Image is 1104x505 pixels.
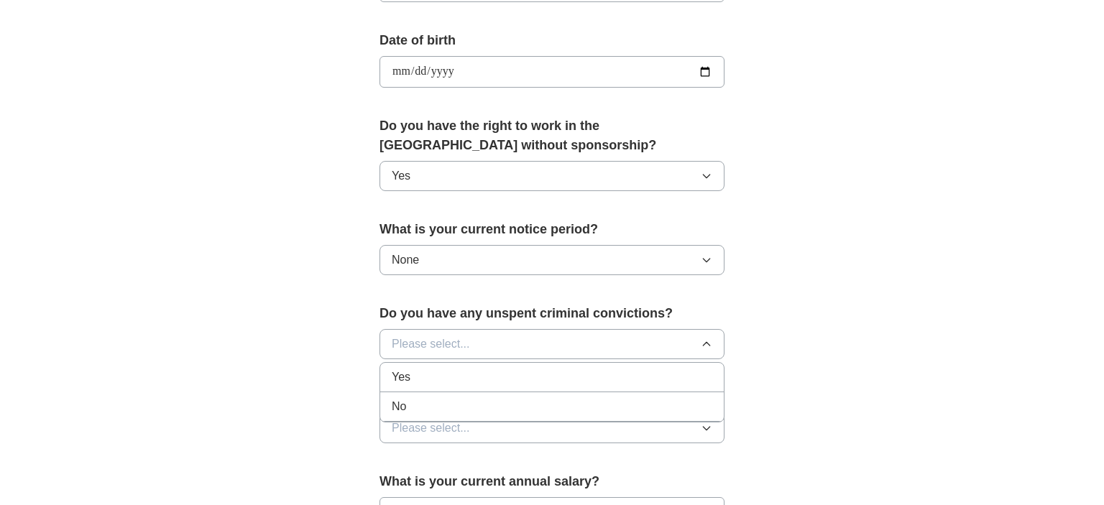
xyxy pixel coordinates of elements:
[392,398,406,415] span: No
[392,420,470,437] span: Please select...
[379,220,724,239] label: What is your current notice period?
[379,116,724,155] label: Do you have the right to work in the [GEOGRAPHIC_DATA] without sponsorship?
[392,167,410,185] span: Yes
[379,304,724,323] label: Do you have any unspent criminal convictions?
[379,31,724,50] label: Date of birth
[379,245,724,275] button: None
[379,161,724,191] button: Yes
[392,369,410,386] span: Yes
[379,329,724,359] button: Please select...
[392,335,470,353] span: Please select...
[379,472,724,491] label: What is your current annual salary?
[392,251,419,269] span: None
[379,413,724,443] button: Please select...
